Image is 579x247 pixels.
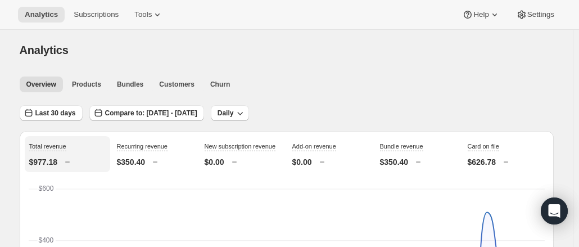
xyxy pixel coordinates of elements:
span: Overview [26,80,56,89]
span: Tools [134,10,152,19]
p: $977.18 [29,156,58,168]
p: $0.00 [205,156,224,168]
div: Open Intercom Messenger [541,197,568,224]
p: $0.00 [292,156,312,168]
span: Help [473,10,488,19]
span: Add-on revenue [292,143,336,150]
p: $626.78 [468,156,496,168]
span: Last 30 days [35,109,76,118]
button: Help [455,7,506,23]
span: New subscription revenue [205,143,276,150]
span: Compare to: [DATE] - [DATE] [105,109,197,118]
button: Last 30 days [20,105,83,121]
span: Subscriptions [74,10,119,19]
button: Tools [128,7,170,23]
span: Daily [218,109,234,118]
span: Bundles [117,80,143,89]
span: Settings [527,10,554,19]
span: Churn [210,80,230,89]
p: $350.40 [380,156,409,168]
span: Bundle revenue [380,143,423,150]
span: Total revenue [29,143,66,150]
text: $600 [38,185,53,192]
span: Recurring revenue [117,143,168,150]
span: Products [72,80,101,89]
text: $400 [38,236,53,244]
button: Compare to: [DATE] - [DATE] [89,105,204,121]
span: Analytics [25,10,58,19]
span: Card on file [468,143,499,150]
p: $350.40 [117,156,146,168]
button: Subscriptions [67,7,125,23]
span: Analytics [20,44,69,56]
button: Daily [211,105,250,121]
button: Analytics [18,7,65,23]
span: Customers [159,80,194,89]
button: Settings [509,7,561,23]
